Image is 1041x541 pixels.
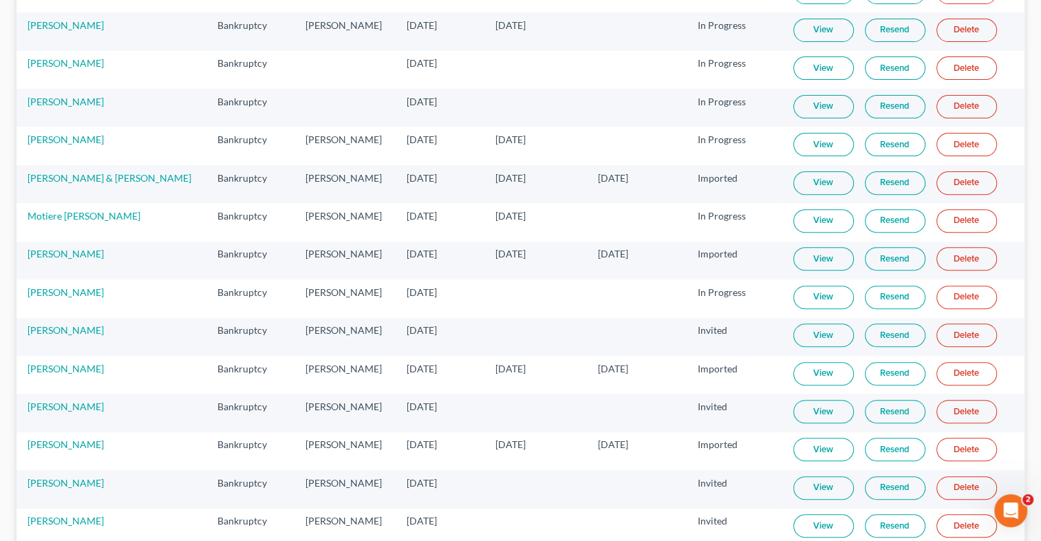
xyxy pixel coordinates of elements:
[994,494,1027,527] iframe: Intercom live chat
[294,356,395,394] td: [PERSON_NAME]
[206,127,294,165] td: Bankruptcy
[407,401,437,412] span: [DATE]
[407,96,437,107] span: [DATE]
[598,438,628,450] span: [DATE]
[936,400,997,423] a: Delete
[28,286,104,298] a: [PERSON_NAME]
[407,210,437,222] span: [DATE]
[687,242,782,279] td: Imported
[28,57,104,69] a: [PERSON_NAME]
[936,323,997,347] a: Delete
[936,362,997,385] a: Delete
[687,318,782,356] td: Invited
[598,363,628,374] span: [DATE]
[294,470,395,508] td: [PERSON_NAME]
[865,438,925,461] a: Resend
[294,127,395,165] td: [PERSON_NAME]
[28,515,104,527] a: [PERSON_NAME]
[936,438,997,461] a: Delete
[28,96,104,107] a: [PERSON_NAME]
[793,133,854,156] a: View
[865,400,925,423] a: Resend
[865,56,925,80] a: Resend
[936,19,997,42] a: Delete
[1022,494,1033,505] span: 2
[793,286,854,309] a: View
[495,363,526,374] span: [DATE]
[495,19,526,31] span: [DATE]
[28,172,191,184] a: [PERSON_NAME] & [PERSON_NAME]
[206,12,294,50] td: Bankruptcy
[687,203,782,241] td: In Progress
[936,95,997,118] a: Delete
[865,476,925,500] a: Resend
[793,438,854,461] a: View
[206,432,294,470] td: Bankruptcy
[865,19,925,42] a: Resend
[294,279,395,317] td: [PERSON_NAME]
[407,515,437,527] span: [DATE]
[936,247,997,270] a: Delete
[495,248,526,259] span: [DATE]
[793,209,854,233] a: View
[28,324,104,336] a: [PERSON_NAME]
[687,12,782,50] td: In Progress
[495,134,526,145] span: [DATE]
[28,19,104,31] a: [PERSON_NAME]
[793,400,854,423] a: View
[294,203,395,241] td: [PERSON_NAME]
[206,470,294,508] td: Bankruptcy
[793,362,854,385] a: View
[793,323,854,347] a: View
[793,95,854,118] a: View
[936,514,997,538] a: Delete
[687,89,782,127] td: In Progress
[407,438,437,450] span: [DATE]
[865,247,925,270] a: Resend
[407,248,437,259] span: [DATE]
[294,165,395,203] td: [PERSON_NAME]
[407,363,437,374] span: [DATE]
[407,286,437,298] span: [DATE]
[294,394,395,432] td: [PERSON_NAME]
[28,248,104,259] a: [PERSON_NAME]
[28,363,104,374] a: [PERSON_NAME]
[865,171,925,195] a: Resend
[793,514,854,538] a: View
[206,242,294,279] td: Bankruptcy
[206,356,294,394] td: Bankruptcy
[865,514,925,538] a: Resend
[687,356,782,394] td: Imported
[294,12,395,50] td: [PERSON_NAME]
[687,51,782,89] td: In Progress
[206,51,294,89] td: Bankruptcy
[865,323,925,347] a: Resend
[407,172,437,184] span: [DATE]
[865,362,925,385] a: Resend
[936,476,997,500] a: Delete
[687,470,782,508] td: Invited
[495,210,526,222] span: [DATE]
[28,210,140,222] a: Motiere [PERSON_NAME]
[687,394,782,432] td: Invited
[793,247,854,270] a: View
[865,209,925,233] a: Resend
[936,133,997,156] a: Delete
[793,476,854,500] a: View
[598,248,628,259] span: [DATE]
[865,133,925,156] a: Resend
[865,286,925,309] a: Resend
[407,57,437,69] span: [DATE]
[28,134,104,145] a: [PERSON_NAME]
[936,209,997,233] a: Delete
[687,127,782,165] td: In Progress
[793,56,854,80] a: View
[793,171,854,195] a: View
[407,477,437,489] span: [DATE]
[936,56,997,80] a: Delete
[294,318,395,356] td: [PERSON_NAME]
[206,394,294,432] td: Bankruptcy
[294,432,395,470] td: [PERSON_NAME]
[28,477,104,489] a: [PERSON_NAME]
[495,438,526,450] span: [DATE]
